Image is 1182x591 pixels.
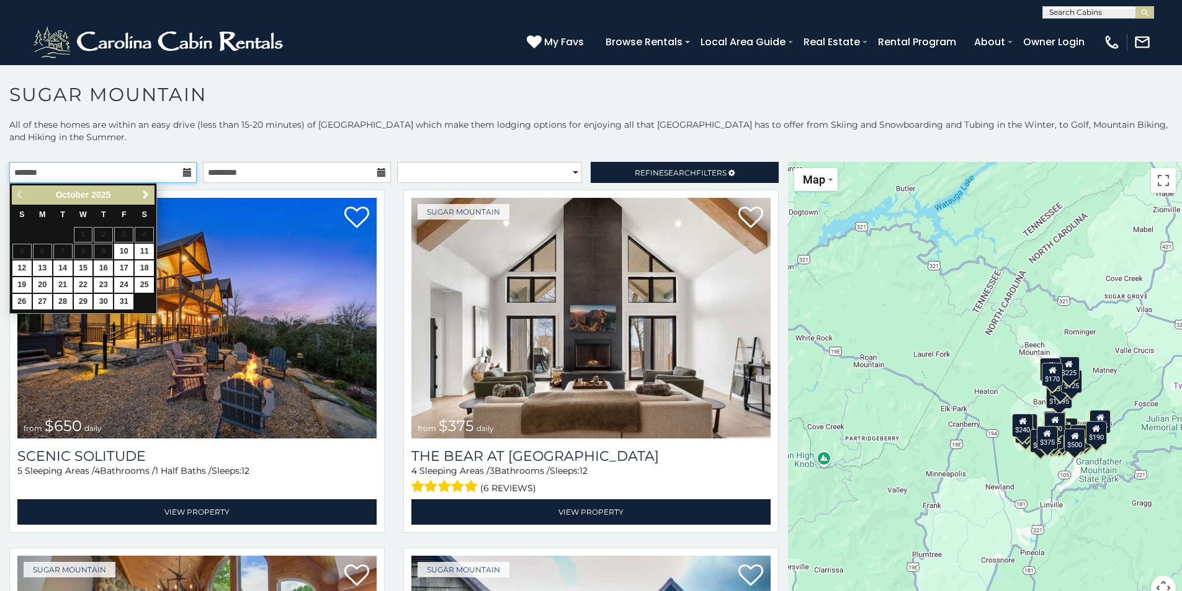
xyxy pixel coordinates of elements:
div: $125 [1062,370,1083,393]
button: Toggle fullscreen view [1151,168,1176,193]
a: The Bear At Sugar Mountain from $375 daily [411,198,771,438]
a: 17 [114,260,133,276]
a: Add to favorites [738,563,763,589]
span: $375 [439,417,474,435]
img: The Bear At Sugar Mountain [411,198,771,438]
div: $650 [1030,429,1051,452]
a: Sugar Mountain [418,562,509,577]
a: The Bear At [GEOGRAPHIC_DATA] [411,448,771,464]
div: $195 [1071,425,1092,448]
span: Friday [122,210,127,219]
a: 11 [135,244,154,259]
div: $170 [1042,362,1063,386]
span: Saturday [142,210,147,219]
span: 4 [411,465,417,476]
a: Add to favorites [738,205,763,231]
a: Sugar Mountain [418,204,509,220]
span: daily [477,424,494,433]
a: View Property [17,499,377,525]
div: $200 [1057,418,1078,442]
img: White-1-2.png [31,24,289,61]
img: phone-regular-white.png [1103,33,1121,51]
a: Scenic Solitude from $650 daily [17,198,377,438]
a: Add to favorites [344,205,369,231]
a: 19 [12,277,32,293]
span: 2025 [91,190,110,200]
a: 31 [114,294,133,309]
span: Monday [39,210,46,219]
a: 10 [114,244,133,259]
div: $500 [1065,429,1086,452]
span: 12 [580,465,588,476]
span: Sunday [19,210,24,219]
a: 25 [135,277,154,293]
span: daily [84,424,102,433]
span: Map [803,173,825,186]
a: 26 [12,294,32,309]
div: $355 [1015,419,1036,443]
span: October [56,190,89,200]
a: 15 [74,260,93,276]
a: 30 [94,294,113,309]
a: Browse Rentals [599,31,689,53]
span: Wednesday [79,210,87,219]
a: Local Area Guide [694,31,792,53]
div: $300 [1045,412,1066,435]
div: $190 [1086,420,1107,444]
a: Rental Program [872,31,962,53]
span: $650 [45,417,82,435]
a: 21 [53,277,73,293]
div: $1,095 [1047,385,1073,409]
a: 23 [94,277,113,293]
span: 1 Half Baths / [155,465,212,476]
span: My Favs [544,34,584,50]
div: $350 [1049,427,1070,450]
span: Refine Filters [635,168,727,177]
a: View Property [411,499,771,525]
a: 20 [33,277,52,293]
span: Tuesday [60,210,65,219]
a: Next [138,187,153,203]
span: 4 [94,465,100,476]
img: Scenic Solitude [17,198,377,438]
span: 5 [17,465,22,476]
div: $350 [1050,372,1072,396]
div: $225 [1059,357,1080,380]
a: 16 [94,260,113,276]
span: Next [141,190,151,200]
a: 24 [114,277,133,293]
span: 12 [241,465,249,476]
a: Add to favorites [344,563,369,589]
div: $375 [1037,425,1058,449]
a: 28 [53,294,73,309]
button: Change map style [794,168,838,191]
a: Owner Login [1017,31,1091,53]
div: $190 [1044,411,1065,435]
div: $240 [1040,358,1061,381]
a: 13 [33,260,52,276]
a: 12 [12,260,32,276]
a: My Favs [527,34,587,50]
h3: The Bear At Sugar Mountain [411,448,771,464]
span: (6 reviews) [480,480,536,496]
a: Sugar Mountain [24,562,115,577]
div: $155 [1090,410,1111,433]
span: Search [664,168,696,177]
div: $155 [1041,426,1062,450]
div: $240 [1013,413,1034,437]
a: 22 [74,277,93,293]
span: Thursday [101,210,106,219]
a: 27 [33,294,52,309]
a: 14 [53,260,73,276]
a: Scenic Solitude [17,448,377,464]
a: 29 [74,294,93,309]
div: Sleeping Areas / Bathrooms / Sleeps: [411,464,771,496]
span: from [418,424,436,433]
img: mail-regular-white.png [1134,33,1151,51]
a: 18 [135,260,154,276]
a: Real Estate [797,31,866,53]
a: RefineSearchFilters [591,162,778,183]
span: from [24,424,42,433]
a: About [968,31,1011,53]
